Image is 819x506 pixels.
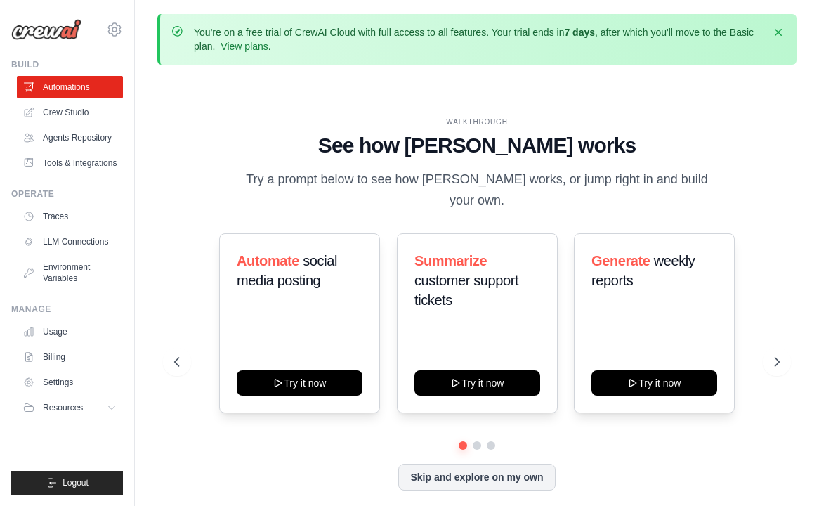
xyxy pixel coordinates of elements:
button: Logout [11,471,123,495]
span: Summarize [414,253,487,268]
button: Try it now [414,370,540,396]
a: Agents Repository [17,126,123,149]
iframe: Chat Widget [749,439,819,506]
span: customer support tickets [414,273,518,308]
span: social media posting [237,253,337,288]
a: Environment Variables [17,256,123,290]
div: Operate [11,188,123,200]
button: Skip and explore on my own [398,464,555,491]
a: Crew Studio [17,101,123,124]
span: weekly reports [591,253,695,288]
span: Generate [591,253,650,268]
button: Try it now [591,370,717,396]
span: Automate [237,253,299,268]
p: You're on a free trial of CrewAI Cloud with full access to all features. Your trial ends in , aft... [194,25,763,53]
h1: See how [PERSON_NAME] works [174,133,780,158]
div: WALKTHROUGH [174,117,780,127]
div: Manage [11,304,123,315]
a: Automations [17,76,123,98]
span: Resources [43,402,83,413]
span: Logout [63,477,89,488]
button: Resources [17,396,123,419]
img: Logo [11,19,81,40]
div: Build [11,59,123,70]
p: Try a prompt below to see how [PERSON_NAME] works, or jump right in and build your own. [241,169,713,211]
button: Try it now [237,370,362,396]
a: Traces [17,205,123,228]
a: Settings [17,371,123,394]
a: Tools & Integrations [17,152,123,174]
a: LLM Connections [17,231,123,253]
strong: 7 days [564,27,595,38]
a: Usage [17,320,123,343]
a: Billing [17,346,123,368]
a: View plans [221,41,268,52]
